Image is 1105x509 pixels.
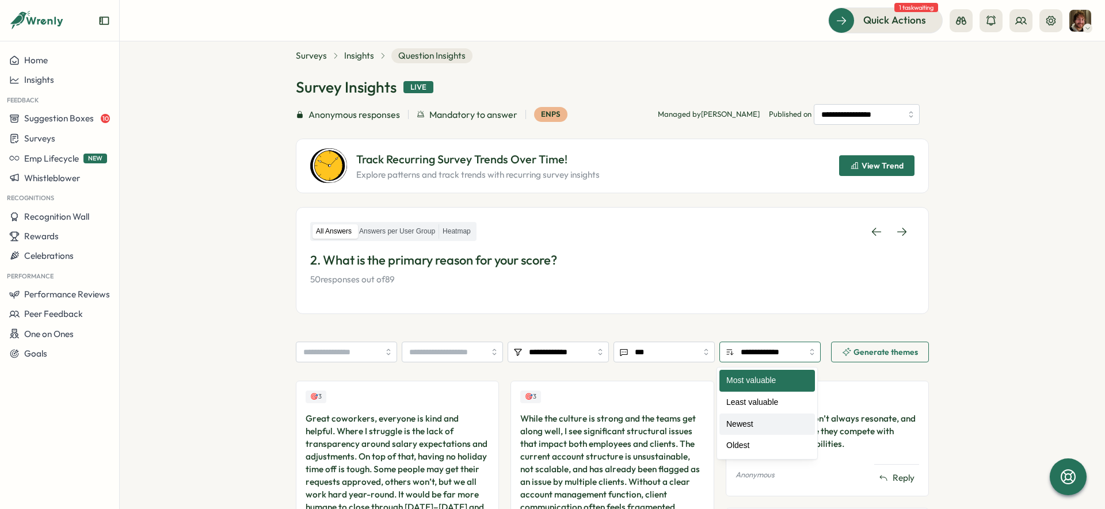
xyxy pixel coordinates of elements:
div: Oldest [719,435,815,457]
span: Question Insights [391,48,473,63]
button: Generate themes [831,342,929,362]
span: Rewards [24,231,59,242]
a: Surveys [296,49,327,62]
span: 1 task waiting [894,3,938,12]
span: Peer Feedback [24,308,83,319]
span: Home [24,55,48,66]
span: Surveys [24,133,55,144]
span: Suggestion Boxes [24,113,94,124]
span: Goals [24,348,47,359]
span: Whistleblower [24,173,80,183]
span: Celebrations [24,250,74,261]
h1: Survey Insights [296,77,397,97]
div: Upvotes [520,391,541,403]
span: Insights [24,74,54,85]
span: NEW [83,154,107,163]
div: Upvotes [306,391,326,403]
button: Expand sidebar [98,15,110,26]
p: Track Recurring Survey Trends Over Time! [356,151,600,169]
button: Quick Actions [828,7,943,33]
span: Mandatory to answer [429,108,517,122]
p: Anonymous [736,470,775,480]
span: Published on [769,104,920,125]
button: Reply [874,469,919,487]
span: [PERSON_NAME] [701,109,760,118]
p: Explore patterns and track trends with recurring survey insights [356,169,600,181]
span: View Trend [862,162,904,170]
div: Least valuable [719,392,815,414]
a: Insights [344,49,374,62]
span: Quick Actions [863,13,926,28]
span: Recognition Wall [24,211,89,222]
p: Managed by [658,109,760,120]
p: 2. What is the primary reason for your score? [310,251,915,269]
div: Most valuable [719,370,815,392]
img: Nick Lacasse [1069,10,1091,32]
label: Answers per User Group [356,224,439,239]
span: Generate themes [853,348,918,356]
span: Reply [893,472,915,484]
label: Heatmap [439,224,474,239]
span: Emp Lifecycle [24,153,79,164]
div: Live [403,81,433,94]
span: 10 [101,114,110,123]
div: Newest [719,414,815,435]
span: Anonymous responses [308,108,400,122]
button: View Trend [839,155,915,176]
label: All Answers [313,224,355,239]
p: 50 responses out of 89 [310,273,915,286]
div: Cultural activities don’t always resonate, and at times they feel like they compete with producti... [736,412,919,450]
span: Performance Reviews [24,289,110,300]
span: One on Ones [24,328,74,339]
div: eNPS [534,107,567,122]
